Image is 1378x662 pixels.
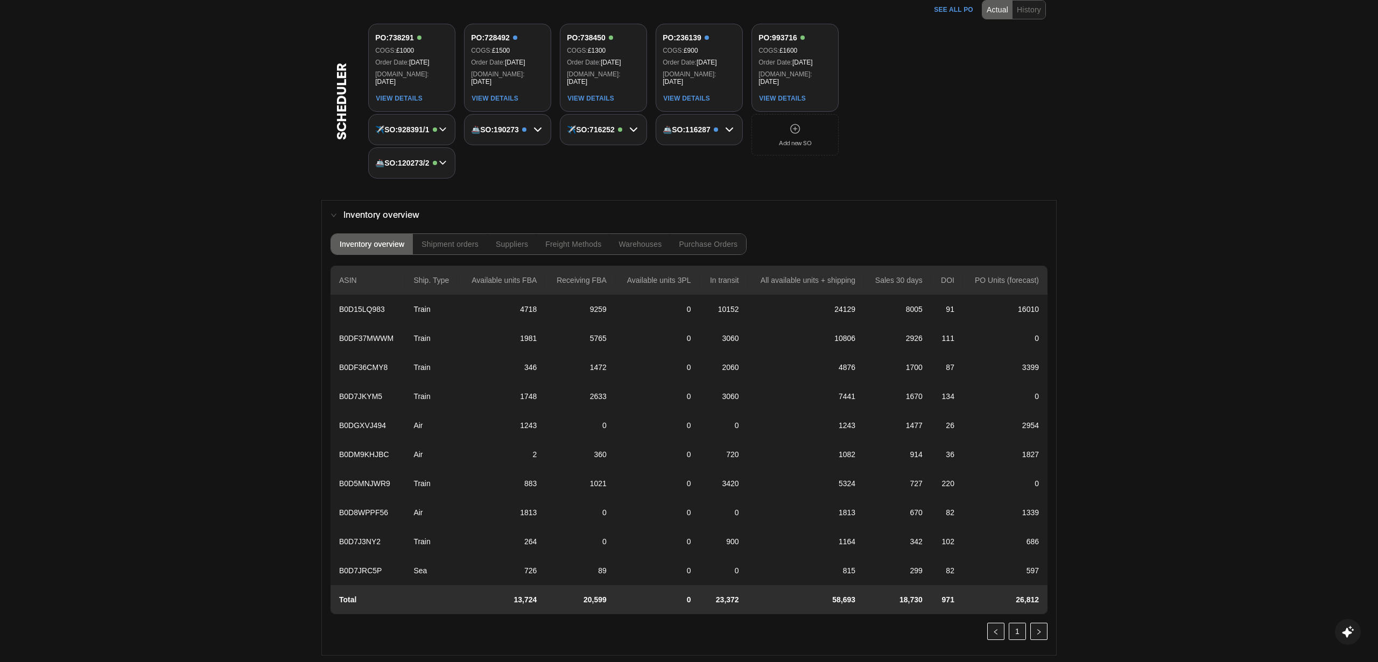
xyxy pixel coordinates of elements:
[925,1,982,18] button: See All PO
[1030,623,1047,640] li: Next Page
[545,324,615,353] td: 5765
[375,33,448,42] button: PO:738291
[460,353,545,382] td: 346
[460,498,545,527] td: 1813
[615,266,700,295] th: Available units 3PL
[567,33,640,42] button: PO:738450
[567,70,640,86] div: [DATE]
[963,382,1047,411] td: 0
[375,33,421,42] div: PO: 738291
[331,266,405,295] th: ASIN
[748,411,864,440] td: 1243
[758,70,812,78] span: [DOMAIN_NAME]:
[471,59,544,66] div: [DATE]
[663,70,716,78] span: [DOMAIN_NAME]:
[567,95,614,102] span: View Details
[779,139,811,146] p: Add new SO
[864,585,931,614] td: 18,730
[758,59,832,66] div: [DATE]
[663,125,718,134] button: 🚢SO:116287
[375,156,448,169] button: 🚢SO:120273/2
[331,440,405,469] td: B0DM9KHJBC
[663,59,736,66] div: [DATE]
[405,411,460,440] td: Air
[663,94,711,103] button: View Details
[405,266,460,295] th: Ship. Type
[931,382,963,411] td: 134
[567,59,640,66] div: [DATE]
[758,33,832,42] button: PO:993716
[460,469,545,498] td: 883
[931,353,963,382] td: 87
[931,498,963,527] td: 82
[663,33,709,42] div: PO: 236139
[931,266,963,295] th: DOI
[567,59,601,66] span: Order Date:
[663,33,736,42] button: PO:236139
[758,94,806,103] button: View Details
[545,295,615,324] td: 9259
[471,47,492,54] span: COGS:
[618,240,662,248] div: Warehouses
[987,623,1004,640] li: Previous Page
[748,440,864,469] td: 1082
[331,527,405,556] td: B0D7J3NY2
[700,585,748,614] td: 23,372
[545,440,615,469] td: 360
[700,353,748,382] td: 2060
[963,324,1047,353] td: 0
[663,123,736,136] button: 🚢SO:116287
[471,123,544,136] button: 🚢SO:190273
[987,623,1004,640] button: left
[460,585,545,614] td: 13,724
[405,353,460,382] td: Train
[663,70,736,86] div: [DATE]
[375,70,428,78] span: [DOMAIN_NAME]:
[545,527,615,556] td: 0
[471,125,526,134] button: 🚢SO:190273
[471,70,544,86] div: [DATE]
[748,382,864,411] td: 7441
[864,266,931,295] th: Sales 30 days
[375,47,396,54] span: COGS:
[471,33,517,42] div: PO: 728492
[963,353,1047,382] td: 3399
[931,556,963,585] td: 82
[405,295,460,324] td: Train
[1009,623,1025,639] a: 1
[748,353,864,382] td: 4876
[1036,629,1042,635] span: right
[931,469,963,498] td: 220
[963,295,1047,324] td: 16010
[545,353,615,382] td: 1472
[545,498,615,527] td: 0
[405,469,460,498] td: Train
[663,47,736,54] div: £ 900
[375,59,448,66] div: [DATE]
[700,411,748,440] td: 0
[700,440,748,469] td: 720
[759,95,806,102] span: View Details
[663,47,684,54] span: COGS:
[934,6,973,13] span: See All PO
[460,527,545,556] td: 264
[700,382,748,411] td: 3060
[405,556,460,585] td: Sea
[963,498,1047,527] td: 1339
[758,33,805,42] div: PO: 993716
[864,411,931,440] td: 1477
[748,469,864,498] td: 5324
[421,240,479,248] div: Shipment orders
[864,382,931,411] td: 1670
[460,382,545,411] td: 1748
[331,353,405,382] td: B0DF36CMY8
[748,266,864,295] th: All available units + shipping
[663,59,697,66] span: Order Date:
[460,295,545,324] td: 4718
[567,125,622,134] button: ✈️SO:716252
[375,158,437,168] button: 🚢SO:120273/2
[375,123,448,136] button: ✈️SO:928391/1
[460,556,545,585] td: 726
[679,240,737,248] div: Purchase Orders
[700,469,748,498] td: 3420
